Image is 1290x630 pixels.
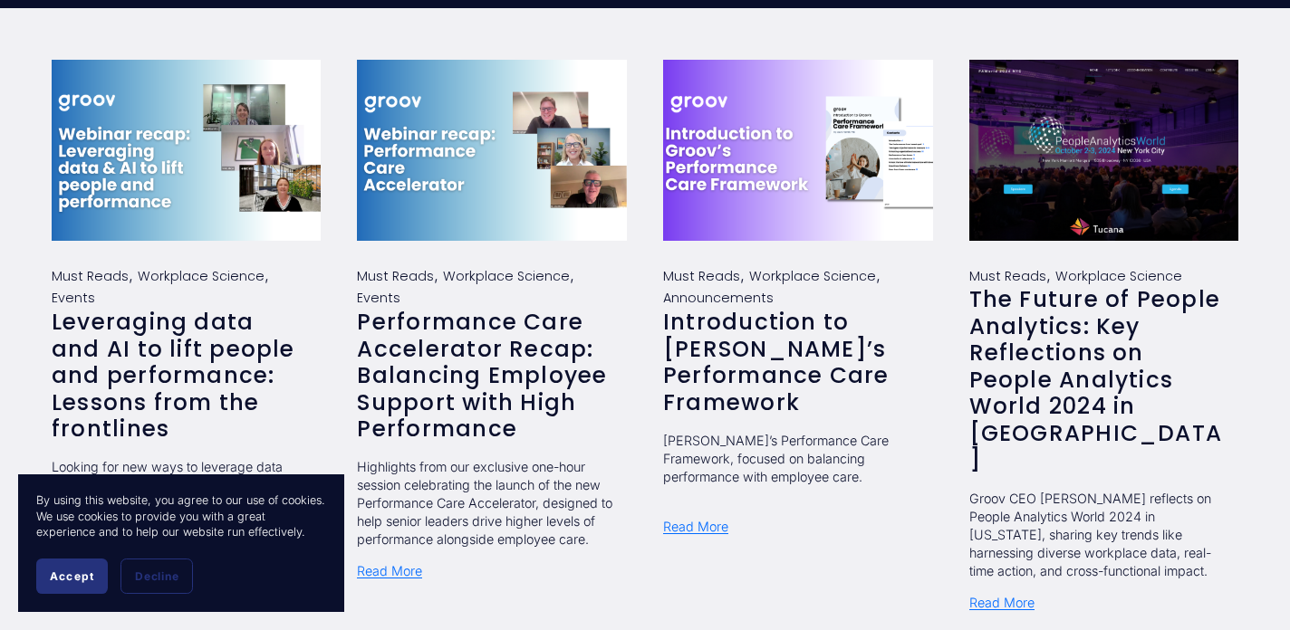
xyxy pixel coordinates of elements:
a: Leveraging data and AI to lift people and performance: Lessons from the frontlines [52,306,295,444]
a: Events [52,289,95,307]
section: Cookie banner [18,474,344,612]
img: Leveraging data and AI to lift people and performance: Lessons from the frontlines [50,59,322,241]
a: Read More [357,549,422,581]
a: The Future of People Analytics: Key Reflections on People Analytics World 2024 in [GEOGRAPHIC_DATA] [969,283,1223,475]
span: , [265,265,269,284]
a: Announcements [663,289,774,307]
img: The Future of People Analytics: Key Reflections on People Analytics World 2024 in NYC [967,59,1240,241]
img: Introduction to Groov’s Performance Care Framework [662,59,934,241]
a: Workplace Science [138,267,265,285]
p: Groov CEO [PERSON_NAME] reflects on People Analytics World 2024 in [US_STATE], sharing key trends... [969,490,1226,580]
a: Must Reads [52,267,129,285]
button: Decline [120,558,193,594]
img: Performance Care Accelerator Recap: Balancing Employee Support with High Performance [356,59,629,241]
a: Must Reads [663,267,740,285]
a: Must Reads [357,267,434,285]
button: Accept [36,558,108,594]
a: Workplace Science [443,267,570,285]
p: Highlights from our exclusive one-hour session celebrating the launch of the new Performance Care... [357,458,613,549]
span: , [570,265,574,284]
span: Decline [135,569,178,583]
p: By using this website, you agree to our use of cookies. We use cookies to provide you with a grea... [36,492,326,540]
a: Workplace Science [1055,267,1182,285]
span: , [434,265,438,284]
p: [PERSON_NAME]’s Performance Care Framework, focused on balancing performance with employee care. [663,432,919,486]
a: Events [357,289,400,307]
a: Must Reads [969,267,1046,285]
a: Read More [969,580,1035,613]
span: , [876,265,881,284]
span: Accept [50,569,94,583]
span: , [740,265,745,284]
p: Looking for new ways to leverage data and AI to support your people and drive higher performance ... [52,458,308,549]
a: Performance Care Accelerator Recap: Balancing Employee Support with High Performance [357,306,607,444]
a: Introduction to [PERSON_NAME]’s Performance Care Framework [663,306,890,417]
a: Workplace Science [749,267,876,285]
a: Read More [663,504,728,537]
span: , [1046,265,1051,284]
span: , [129,265,133,284]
